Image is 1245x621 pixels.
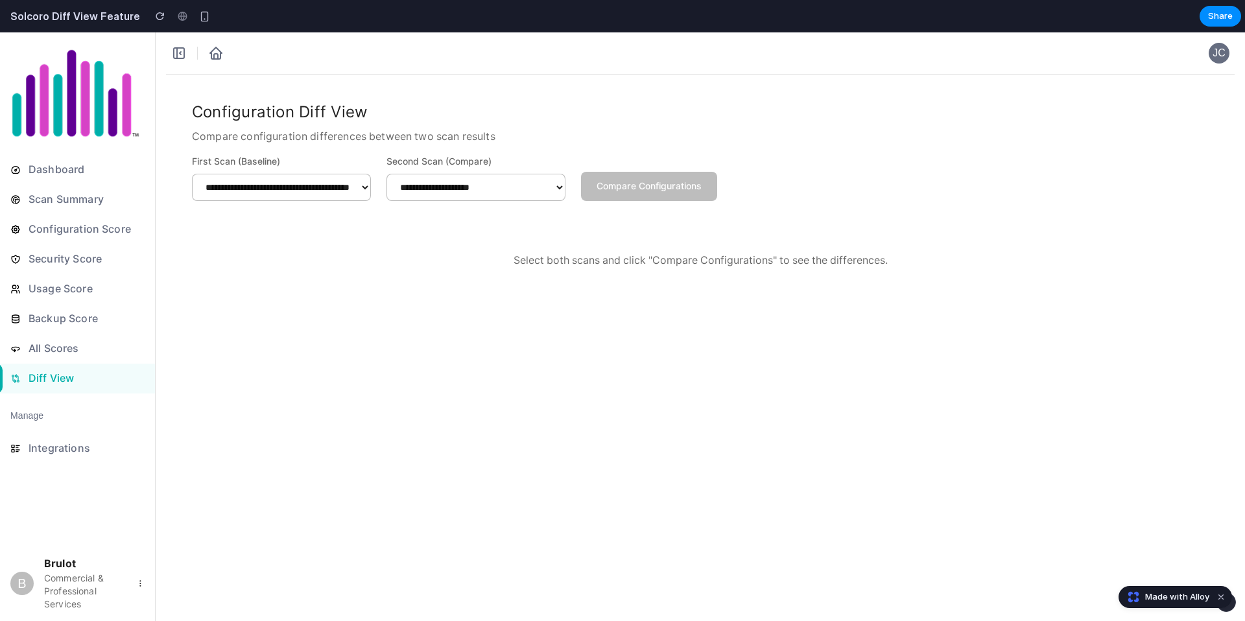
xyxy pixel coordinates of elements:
button: Compare Configurations [581,139,717,169]
h6: Manage [10,377,43,391]
p: Select both scans and click "Compare Configurations" to see the differences. [207,220,1193,236]
span: Scan Summary [26,157,145,178]
span: Configuration Score [26,187,145,207]
span: Backup Score [26,276,145,297]
h2: Solcoro Diff View Feature [5,8,140,24]
h5: Configuration Diff View [192,68,495,91]
span: Dashboard [26,127,145,148]
span: Diff View [26,336,145,357]
button: Dismiss watermark [1213,589,1229,605]
label: First Scan (Baseline) [192,123,371,136]
span: All Scores [26,306,145,327]
p: Brulot [44,524,122,539]
button: Share [1200,6,1241,27]
span: Share [1208,10,1233,23]
p: Compare configuration differences between two scan results [192,97,495,112]
span: Usage Score [26,246,145,267]
span: Made with Alloy [1145,591,1209,603]
p: Commercial & Professional Services [44,539,126,578]
span: Security Score [26,217,145,237]
div: B [10,539,34,563]
img: Solcoro Logo [10,16,140,107]
span: Integrations [26,406,145,427]
label: Second Scan (Compare) [386,123,565,136]
a: Made with Alloy [1119,591,1211,603]
button: JC [1209,10,1229,31]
